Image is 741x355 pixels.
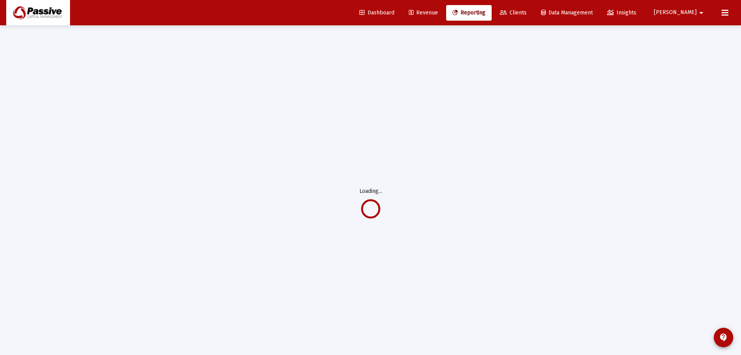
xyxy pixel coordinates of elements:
[645,5,715,20] button: [PERSON_NAME]
[541,9,593,16] span: Data Management
[697,5,706,21] mat-icon: arrow_drop_down
[452,9,485,16] span: Reporting
[535,5,599,21] a: Data Management
[719,333,728,342] mat-icon: contact_support
[359,9,394,16] span: Dashboard
[446,5,492,21] a: Reporting
[494,5,533,21] a: Clients
[403,5,444,21] a: Revenue
[353,5,401,21] a: Dashboard
[601,5,643,21] a: Insights
[500,9,527,16] span: Clients
[654,9,697,16] span: [PERSON_NAME]
[607,9,636,16] span: Insights
[409,9,438,16] span: Revenue
[12,5,64,21] img: Dashboard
